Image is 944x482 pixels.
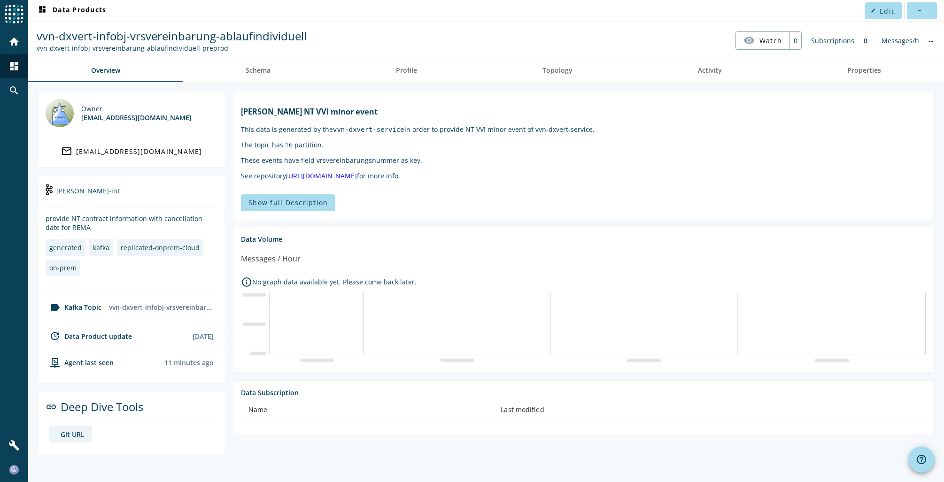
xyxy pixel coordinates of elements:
[916,454,927,465] mat-icon: help_outline
[46,183,217,207] div: [PERSON_NAME]-int
[81,113,192,122] div: [EMAIL_ADDRESS][DOMAIN_NAME]
[916,8,921,13] mat-icon: more_horiz
[246,67,271,74] span: Schema
[46,99,74,127] img: lotus@mobi.ch
[241,276,252,288] i: info_outline
[698,67,722,74] span: Activity
[49,263,77,272] div: on-prem
[81,104,192,113] div: Owner
[241,156,927,165] p: These events have field vrsvereinbarungsnummer as key.
[37,5,106,16] span: Data Products
[46,214,217,232] div: provide NT contract information with cancellation date for REMA
[241,388,927,397] div: Data Subscription
[121,243,200,252] div: replicated-onprem-cloud
[8,440,20,451] mat-icon: build
[865,2,902,19] button: Edit
[759,32,782,49] span: Watch
[37,44,307,53] div: Kafka Topic: vvn-dxvert-infobj-vrsvereinbarung-ablaufindividuell-preprod
[8,36,20,47] mat-icon: home
[61,430,85,439] div: Git URL
[105,299,217,315] div: vvn-dxvert-infobj-vrsvereinbarung-ablaufindividuell-preprod
[877,31,924,50] div: Messages/h
[859,31,872,50] div: 0
[493,397,927,423] th: Last modified
[49,243,82,252] div: generated
[924,31,938,50] div: No information
[37,5,48,16] mat-icon: dashboard
[46,401,57,413] mat-icon: link
[241,272,927,292] div: No graph data available yet. Please come back later.
[46,184,53,195] img: kafka-int
[49,302,61,313] mat-icon: label
[736,32,789,49] button: Watch
[61,145,72,157] mat-icon: mail_outline
[396,67,417,74] span: Profile
[33,2,110,19] button: Data Products
[241,171,927,180] p: See repository for more info.
[46,302,101,313] div: Kafka Topic
[46,357,114,368] div: agent-env-prod
[46,330,132,342] div: Data Product update
[806,31,859,50] div: Subscriptions
[241,107,927,117] h1: [PERSON_NAME] NT VVI minor event
[241,194,335,211] button: Show full Description
[880,7,894,15] span: Edit
[789,32,801,49] div: 0
[241,140,927,149] p: The topic has 16 partition.
[333,126,404,133] code: vvn-dxvert-service
[193,332,214,341] div: [DATE]
[91,67,120,74] span: Overview
[286,171,357,180] a: [URL][DOMAIN_NAME]
[46,399,217,422] div: Deep Dive Tools
[76,147,202,156] div: [EMAIL_ADDRESS][DOMAIN_NAME]
[241,125,927,134] p: This data is generated by the in order to provide NT VVI minor event of vvn-dxvert-service.
[241,397,493,423] th: Name
[93,243,109,252] div: kafka
[49,426,92,443] a: deep dive imageGit URL
[542,67,573,74] span: Topology
[743,35,755,46] mat-icon: visibility
[871,8,876,13] mat-icon: edit
[241,253,301,265] div: Messages / Hour
[37,28,307,44] span: vvn-dxvert-infobj-vrsvereinbarung-ablaufindividuell
[49,330,61,342] mat-icon: update
[164,358,214,367] div: Agents typically reports every 15min to 1h
[8,85,20,96] mat-icon: search
[241,235,927,244] div: Data Volume
[847,67,881,74] span: Properties
[241,292,927,363] img: empty-metrics
[9,465,19,474] img: aa0cdc0a786726abc9c8a55358630a5e
[5,5,23,23] img: spoud-logo.svg
[248,198,328,207] span: Show full Description
[8,61,20,72] mat-icon: dashboard
[46,143,217,160] a: [EMAIL_ADDRESS][DOMAIN_NAME]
